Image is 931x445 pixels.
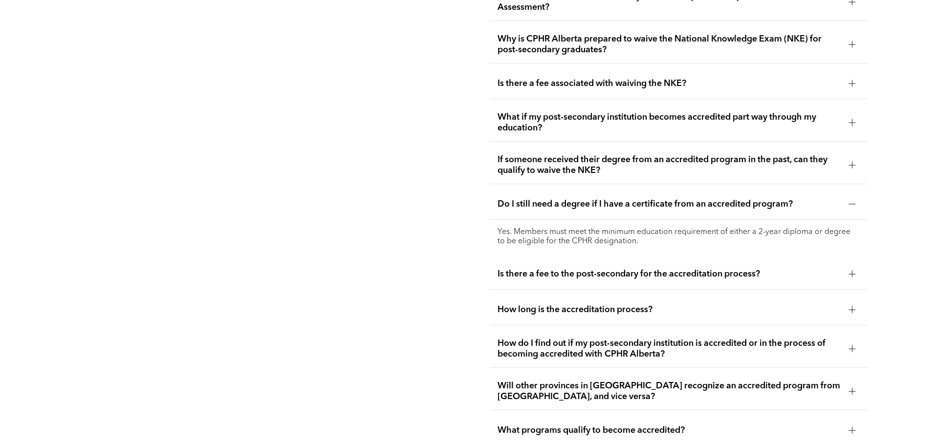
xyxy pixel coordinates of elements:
[498,34,841,55] span: Why is CPHR Alberta prepared to waive the National Knowledge Exam (NKE) for post-secondary gradua...
[498,381,841,402] span: Will other provinces in [GEOGRAPHIC_DATA] recognize an accredited program from [GEOGRAPHIC_DATA],...
[498,228,860,246] p: Yes. Members must meet the minimum education requirement of either a 2-year diploma or degree to ...
[498,199,841,210] span: Do I still need a degree if I have a certificate from an accredited program?
[498,78,841,89] span: Is there a fee associated with waiving the NKE?
[498,338,841,360] span: How do I find out if my post-secondary institution is accredited or in the process of becoming ac...
[498,269,841,279] span: Is there a fee to the post-secondary for the accreditation process?
[498,425,841,436] span: What programs qualify to become accredited?
[498,112,841,133] span: What if my post-secondary institution becomes accredited part way through my education?
[498,154,841,176] span: If someone received their degree from an accredited program in the past, can they qualify to waiv...
[498,304,841,315] span: How long is the accreditation process?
